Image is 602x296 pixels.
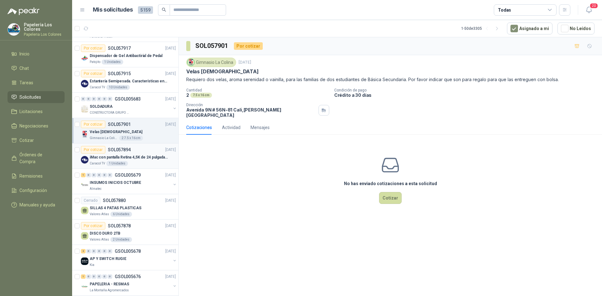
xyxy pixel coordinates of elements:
a: Solicitudes [8,91,65,103]
div: 0 [86,249,91,253]
img: Company Logo [187,59,194,66]
div: 1 Unidades [102,60,123,65]
div: 0 [102,173,107,177]
a: 1 0 0 0 0 0 GSOL005679[DATE] Company LogoINSUMOS INICIOS OCTUBREAlmatec [81,171,177,191]
p: Cantidad [186,88,329,92]
p: CONSTRUCTORA GRUPO FIP [90,110,129,115]
div: 0 [81,97,86,101]
span: 5159 [138,6,153,14]
a: Licitaciones [8,106,65,117]
div: 0 [97,249,102,253]
img: Company Logo [81,257,88,265]
div: Por cotizar [81,222,105,230]
span: search [162,8,166,12]
span: Remisiones [19,173,43,179]
span: Configuración [19,187,47,194]
div: 6 Unidades [110,212,132,217]
a: 2 0 0 0 0 0 GSOL005678[DATE] Company LogoAP Y SWITCH RUGIEKia [81,247,177,267]
div: 0 [108,274,112,279]
p: Papelería Los Colores [24,23,65,31]
span: Chat [19,65,29,72]
div: 0 [97,97,102,101]
a: Por cotizarSOL057915[DATE] Company LogoEstantería Semipesada. Características en el adjuntoCaraco... [72,67,178,93]
p: Estantería Semipesada. Características en el adjunto [90,78,168,84]
div: 0 [92,173,96,177]
button: 20 [583,4,594,16]
p: Papeleria Los Colores [24,33,65,36]
span: Cotizar [19,137,34,144]
div: 0 [102,97,107,101]
p: Crédito a 30 días [334,92,599,98]
a: Por cotizarSOL057901[DATE] Company LogoVelas [DEMOGRAPHIC_DATA]Gimnasio La Colina2 7.5 x 16 cm [72,118,178,143]
p: SOL057901 [108,122,131,127]
a: Configuración [8,184,65,196]
button: Asignado a mi [507,23,552,34]
p: Avenida 9N # 56N-81 Cali , [PERSON_NAME][GEOGRAPHIC_DATA] [186,107,316,118]
a: Cotizar [8,134,65,146]
p: SOL057880 [103,198,126,203]
div: Todas [498,7,511,13]
p: [DATE] [239,60,251,65]
p: SOL057917 [108,46,131,50]
img: Company Logo [81,105,88,113]
div: 1 [81,274,86,279]
p: [DATE] [165,172,176,178]
p: Almatec [90,186,102,191]
a: 1 0 0 0 0 0 GSOL005676[DATE] Company LogoPAPELERIA - RESMASLa Montaña Agromercados [81,273,177,293]
div: 0 [92,249,96,253]
a: Tareas [8,77,65,89]
p: Velas [DEMOGRAPHIC_DATA] [90,129,142,135]
p: Valores Atlas [90,212,109,217]
a: Inicio [8,48,65,60]
a: Chat [8,62,65,74]
img: Company Logo [81,55,88,62]
span: Inicio [19,50,29,57]
p: [DATE] [165,45,176,51]
p: SILLAS 4 PATAS PLASTICAS [90,205,141,211]
span: Licitaciones [19,108,43,115]
p: AP Y SWITCH RUGIE [90,256,126,262]
img: Logo peakr [8,8,40,15]
a: Por cotizarSOL057894[DATE] Company LogoiMac con pantalla Retina 4,5K de 24 pulgadas M4Caracol TV1... [72,143,178,169]
h1: Mis solicitudes [93,5,133,14]
p: Patojito [90,60,100,65]
div: 1 Unidades [106,161,128,166]
a: Remisiones [8,170,65,182]
p: Kia [90,262,94,267]
p: Caracol TV [90,161,105,166]
h3: No has enviado cotizaciones a esta solicitud [344,180,437,187]
div: Por cotizar [81,44,105,52]
p: La Montaña Agromercados [90,288,129,293]
p: Gimnasio La Colina [90,136,118,141]
span: Manuales y ayuda [19,201,55,208]
div: 0 [86,97,91,101]
p: PAPELERIA - RESMAS [90,281,129,287]
div: 0 [92,274,96,279]
p: Valores Atlas [90,237,109,242]
div: 0 [102,249,107,253]
p: SOL057915 [108,71,131,76]
a: 0 0 0 0 0 0 GSOL005683[DATE] Company LogoSOLDADURACONSTRUCTORA GRUPO FIP [81,95,177,115]
div: 0 [108,249,112,253]
p: GSOL005676 [115,274,141,279]
div: 2 Unidades [110,237,132,242]
p: DISCO DURO 2TB [90,231,120,236]
p: GSOL005679 [115,173,141,177]
div: Cotizaciones [186,124,212,131]
p: Dispensador de Gel Antibactirial de Pedal [90,53,162,59]
span: Solicitudes [19,94,41,101]
div: 0 [86,173,91,177]
p: [DATE] [165,198,176,204]
span: Negociaciones [19,122,48,129]
div: 0 [108,173,112,177]
a: Manuales y ayuda [8,199,65,211]
p: [DATE] [165,248,176,254]
div: 0 [102,274,107,279]
div: 2 7.5 x 16 cm [119,136,143,141]
button: Cotizar [379,192,402,204]
p: GSOL005683 [115,97,141,101]
p: Condición de pago [334,88,599,92]
p: Caracol TV [90,85,105,90]
img: Company Logo [81,80,88,87]
a: CerradoSOL057880[DATE] SILLAS 4 PATAS PLASTICASValores Atlas6 Unidades [72,194,178,220]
